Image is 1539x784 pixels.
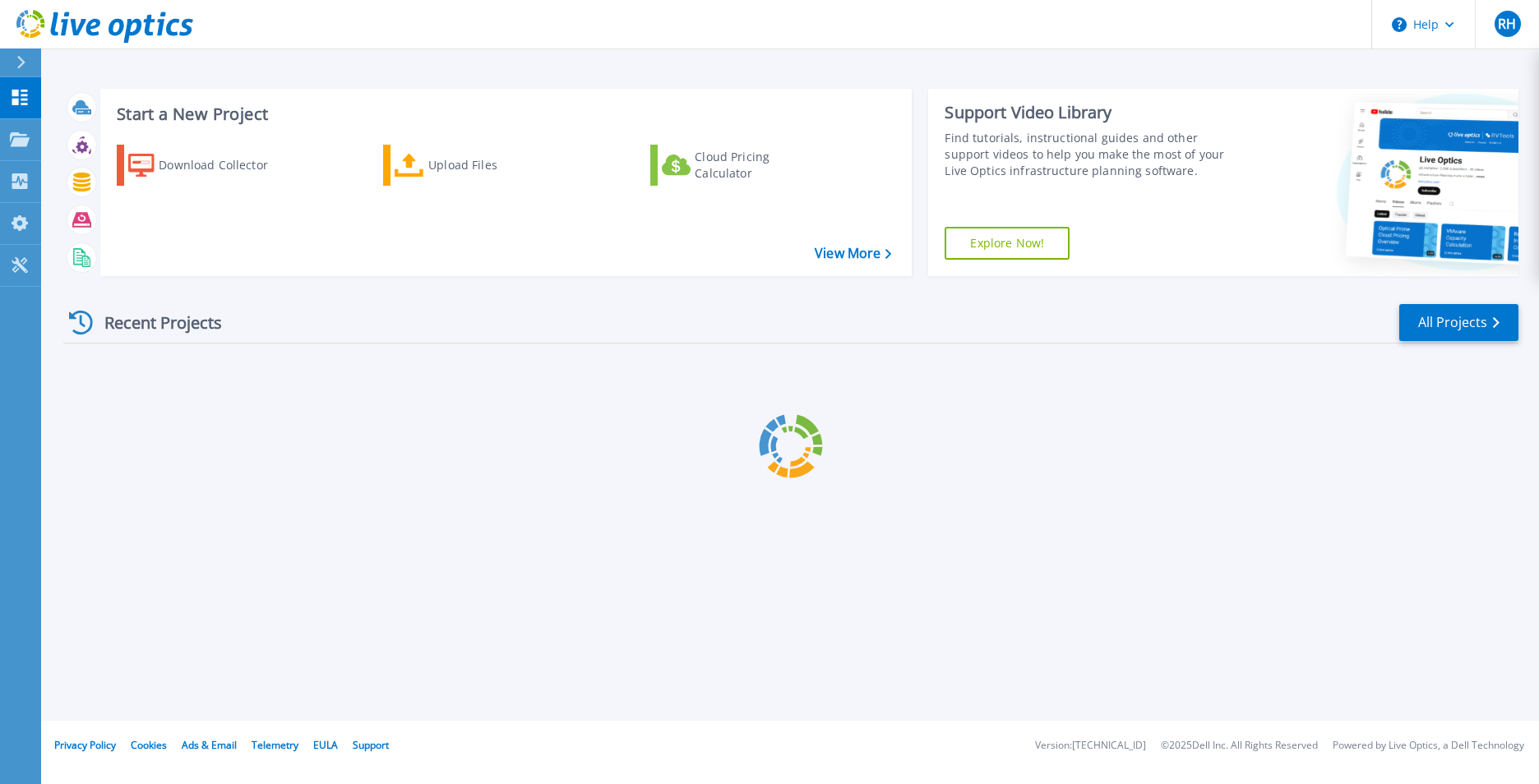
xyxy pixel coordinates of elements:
a: EULA [313,738,338,752]
div: Find tutorials, instructional guides and other support videos to help you make the most of your L... [945,130,1245,179]
a: Explore Now! [945,227,1070,260]
a: Telemetry [252,738,298,752]
a: Support [353,738,389,752]
a: Cloud Pricing Calculator [650,145,834,186]
div: Support Video Library [945,102,1245,123]
a: Download Collector [117,145,300,186]
div: Recent Projects [63,302,244,343]
a: All Projects [1399,304,1518,341]
div: Cloud Pricing Calculator [695,149,826,182]
li: © 2025 Dell Inc. All Rights Reserved [1161,740,1318,751]
a: Cookies [131,738,167,752]
span: RH [1498,17,1516,30]
a: Upload Files [383,145,566,186]
h3: Start a New Project [117,105,891,123]
div: Download Collector [159,149,290,182]
a: View More [815,246,891,261]
div: Upload Files [428,149,560,182]
a: Ads & Email [182,738,237,752]
a: Privacy Policy [54,738,116,752]
li: Powered by Live Optics, a Dell Technology [1333,740,1524,751]
li: Version: [TECHNICAL_ID] [1035,740,1146,751]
